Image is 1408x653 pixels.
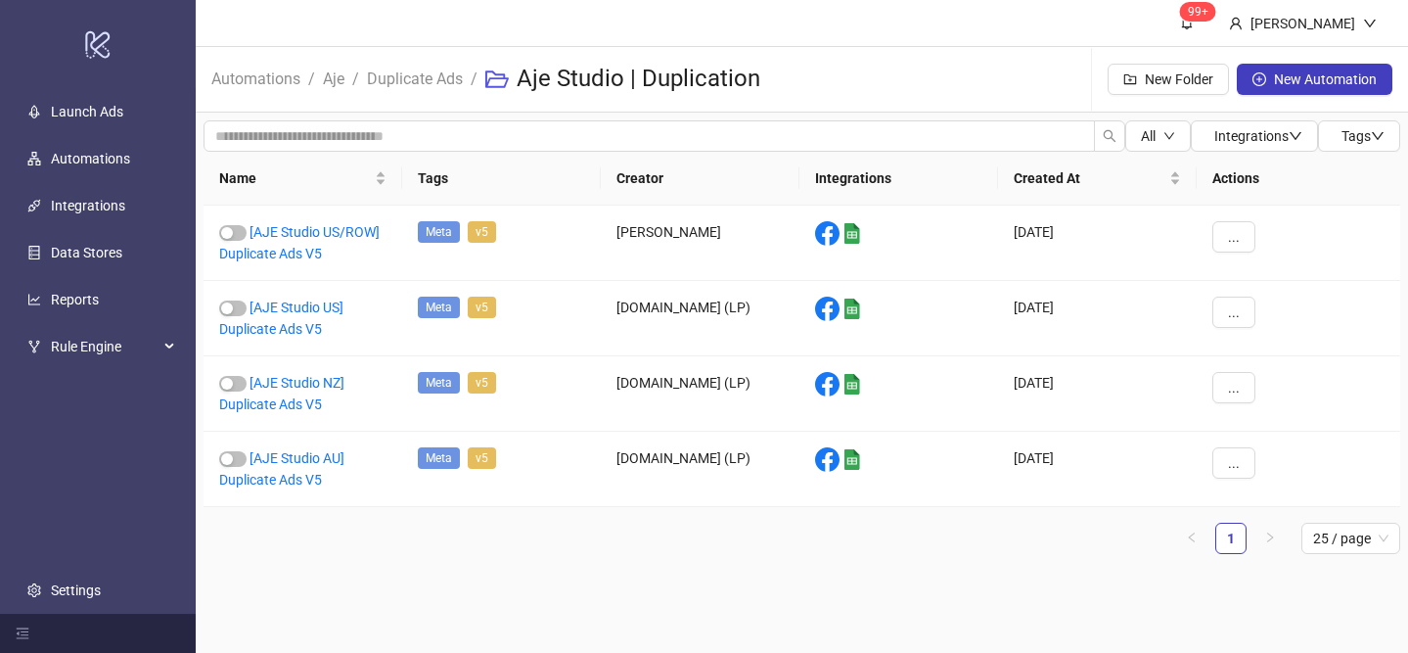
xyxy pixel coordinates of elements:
span: ... [1228,380,1240,396]
span: down [1371,129,1385,143]
th: Creator [601,152,799,206]
span: All [1141,128,1156,144]
div: [PERSON_NAME] [1243,13,1363,34]
span: ... [1228,304,1240,320]
a: Data Stores [51,245,122,260]
span: Tags [1341,128,1385,144]
div: [DATE] [998,356,1197,432]
button: ... [1212,372,1255,403]
span: Name [219,167,371,189]
sup: 1578 [1180,2,1216,22]
button: right [1254,523,1286,554]
a: [AJE Studio US/ROW] Duplicate Ads V5 [219,224,380,261]
button: ... [1212,447,1255,479]
li: Next Page [1254,523,1286,554]
div: [DATE] [998,206,1197,281]
button: New Folder [1108,64,1229,95]
h3: Aje Studio | Duplication [517,64,760,95]
li: 1 [1215,523,1247,554]
span: plus-circle [1252,72,1266,86]
a: Duplicate Ads [363,67,467,88]
li: / [471,48,477,111]
a: [AJE Studio NZ] Duplicate Ads V5 [219,375,344,412]
button: ... [1212,297,1255,328]
th: Actions [1197,152,1400,206]
span: left [1186,532,1198,543]
th: Name [204,152,402,206]
div: [DATE] [998,432,1197,507]
th: Tags [402,152,601,206]
li: Previous Page [1176,523,1207,554]
li: / [308,48,315,111]
div: [DOMAIN_NAME] (LP) [601,432,799,507]
a: Integrations [51,198,125,213]
span: fork [27,340,41,353]
span: Rule Engine [51,327,159,366]
span: New Automation [1274,71,1377,87]
span: user [1229,17,1243,30]
span: bell [1180,16,1194,29]
span: menu-fold [16,627,29,640]
a: [AJE Studio AU] Duplicate Ads V5 [219,450,344,488]
a: Settings [51,583,101,598]
span: Meta [418,297,460,318]
span: Integrations [1214,128,1302,144]
th: Created At [998,152,1197,206]
a: Reports [51,292,99,307]
span: Meta [418,447,460,469]
span: ... [1228,455,1240,471]
span: v5 [468,372,496,394]
a: [AJE Studio US] Duplicate Ads V5 [219,300,343,337]
span: v5 [468,221,496,243]
span: search [1103,129,1116,143]
a: Automations [51,151,130,166]
span: New Folder [1145,71,1213,87]
span: down [1363,17,1377,30]
a: Launch Ads [51,104,123,119]
button: Integrationsdown [1191,120,1318,152]
span: ... [1228,229,1240,245]
span: folder-open [485,68,509,91]
div: [PERSON_NAME] [601,206,799,281]
button: Alldown [1125,120,1191,152]
a: Automations [207,67,304,88]
span: v5 [468,447,496,469]
button: New Automation [1237,64,1392,95]
div: [DOMAIN_NAME] (LP) [601,281,799,356]
div: [DATE] [998,281,1197,356]
li: / [352,48,359,111]
a: 1 [1216,524,1246,553]
div: Page Size [1301,523,1400,554]
span: right [1264,532,1276,543]
th: Integrations [799,152,998,206]
span: 25 / page [1313,524,1388,553]
span: v5 [468,297,496,318]
span: down [1163,130,1175,142]
span: Meta [418,372,460,394]
span: folder-add [1123,72,1137,86]
div: [DOMAIN_NAME] (LP) [601,356,799,432]
button: Tagsdown [1318,120,1400,152]
span: Meta [418,221,460,243]
a: Aje [319,67,348,88]
button: ... [1212,221,1255,253]
span: down [1289,129,1302,143]
button: left [1176,523,1207,554]
span: Created At [1014,167,1165,189]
